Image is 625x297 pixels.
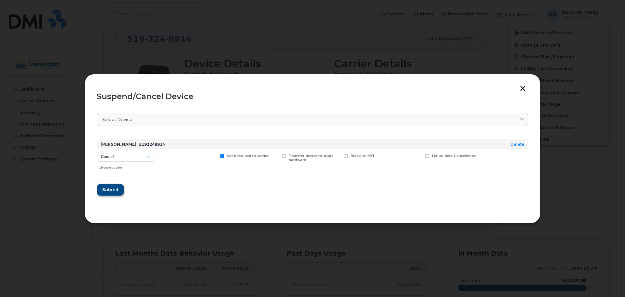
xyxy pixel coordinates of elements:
[432,154,477,158] span: Future date Cancellation
[139,142,165,147] span: 5193248914
[336,154,339,157] input: Blacklist IMEI
[417,154,421,157] input: Future date Cancellation
[97,113,528,126] a: Select device
[274,154,277,157] input: Transfer device to spare hardware
[99,162,154,170] div: Choose action
[102,186,118,193] span: Submit
[510,142,524,147] a: Delete
[97,184,124,196] button: Submit
[227,154,269,158] span: Send request to carrier
[97,93,528,100] div: Suspend/Cancel Device
[351,154,374,158] span: Blacklist IMEI
[102,116,132,123] span: Select device
[101,142,136,147] strong: [PERSON_NAME]
[289,154,334,162] span: Transfer device to spare hardware
[212,154,215,157] input: Send request to carrier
